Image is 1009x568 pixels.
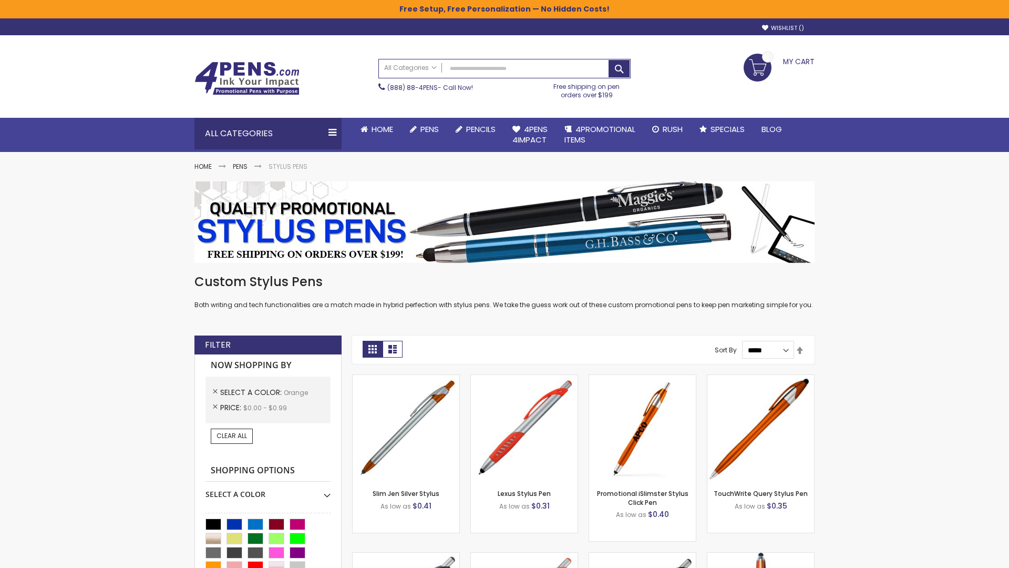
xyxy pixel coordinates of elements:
[447,118,504,141] a: Pencils
[499,502,530,511] span: As low as
[753,118,790,141] a: Blog
[387,83,473,92] span: - Call Now!
[353,552,459,561] a: Boston Stylus Pen-Orange
[194,273,815,290] h1: Custom Stylus Pens
[233,162,248,171] a: Pens
[761,124,782,135] span: Blog
[205,339,231,351] strong: Filter
[762,24,804,32] a: Wishlist
[220,387,284,398] span: Select A Color
[372,124,393,135] span: Home
[352,118,401,141] a: Home
[384,64,437,72] span: All Categories
[707,375,814,482] img: TouchWrite Query Stylus Pen-Orange
[205,354,331,377] strong: Now Shopping by
[220,402,243,413] span: Price
[466,124,496,135] span: Pencils
[205,460,331,482] strong: Shopping Options
[691,118,753,141] a: Specials
[767,501,787,511] span: $0.35
[413,501,431,511] span: $0.41
[194,181,815,263] img: Stylus Pens
[589,374,696,383] a: Promotional iSlimster Stylus Click Pen-Orange
[211,429,253,443] a: Clear All
[353,374,459,383] a: Slim Jen Silver Stylus-Orange
[707,552,814,561] a: TouchWrite Command Stylus Pen-Orange
[269,162,307,171] strong: Stylus Pens
[589,552,696,561] a: Lexus Metallic Stylus Pen-Orange
[194,118,342,149] div: All Categories
[512,124,548,145] span: 4Pens 4impact
[616,510,646,519] span: As low as
[707,374,814,383] a: TouchWrite Query Stylus Pen-Orange
[711,124,745,135] span: Specials
[420,124,439,135] span: Pens
[205,482,331,500] div: Select A Color
[471,375,578,482] img: Lexus Stylus Pen-Orange
[735,502,765,511] span: As low as
[663,124,683,135] span: Rush
[543,78,631,99] div: Free shipping on pen orders over $199
[401,118,447,141] a: Pens
[648,509,669,520] span: $0.40
[714,489,808,498] a: TouchWrite Query Stylus Pen
[194,162,212,171] a: Home
[217,431,247,440] span: Clear All
[531,501,550,511] span: $0.31
[194,62,300,95] img: 4Pens Custom Pens and Promotional Products
[498,489,551,498] a: Lexus Stylus Pen
[715,346,737,354] label: Sort By
[387,83,438,92] a: (888) 88-4PENS
[379,59,442,77] a: All Categories
[597,489,688,506] a: Promotional iSlimster Stylus Click Pen
[564,124,635,145] span: 4PROMOTIONAL ITEMS
[284,388,308,397] span: Orange
[363,341,383,358] strong: Grid
[471,552,578,561] a: Boston Silver Stylus Pen-Orange
[353,375,459,482] img: Slim Jen Silver Stylus-Orange
[556,118,644,152] a: 4PROMOTIONALITEMS
[243,403,287,412] span: $0.00 - $0.99
[194,273,815,310] div: Both writing and tech functionalities are a match made in hybrid perfection with stylus pens. We ...
[373,489,439,498] a: Slim Jen Silver Stylus
[644,118,691,141] a: Rush
[471,374,578,383] a: Lexus Stylus Pen-Orange
[589,375,696,482] img: Promotional iSlimster Stylus Click Pen-Orange
[380,502,411,511] span: As low as
[504,118,556,152] a: 4Pens4impact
